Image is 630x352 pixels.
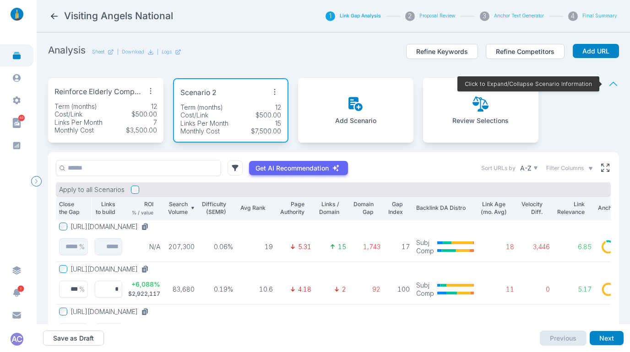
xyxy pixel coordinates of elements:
[239,243,273,251] p: 19
[201,285,234,293] p: 0.19%
[54,86,144,98] p: Reinforce Elderly Companion Care
[416,289,434,298] p: Comp
[556,285,592,293] p: 5.17
[416,204,474,212] p: Backlink DA Distro
[275,119,281,128] p: 15
[128,290,160,298] p: $2,922,117
[157,49,181,55] div: |
[64,10,173,22] h2: Visiting Angels National
[416,239,434,247] p: Subj
[326,11,335,21] div: 1
[275,103,281,112] p: 12
[255,164,329,172] p: Get AI Recommendation
[340,13,381,19] button: Link Gap Analysis
[318,200,339,216] p: Links / Domain
[465,80,592,88] p: Click to Expand/Collapse Scenario Information
[180,111,208,119] p: Cost/Link
[180,127,220,135] p: Monthly Cost
[54,118,103,127] p: Links Per Month
[546,164,593,172] button: Filter Columns
[71,223,152,231] button: [URL][DOMAIN_NAME]
[298,285,311,293] p: 4.18
[153,118,157,127] p: 7
[43,331,104,346] button: Save as Draft
[335,96,376,125] button: Add Scenario
[480,243,515,251] p: 18
[521,200,543,216] p: Velocity Diff.
[239,204,266,212] p: Avg Rank
[353,285,381,293] p: 92
[131,280,160,288] p: + 6,088 %
[406,44,478,59] button: Refine Keywords
[338,243,346,251] p: 15
[151,102,157,111] p: 12
[59,186,125,194] p: Apply to all Scenarios
[131,323,160,331] p: + 1,766 %
[201,243,234,251] p: 0.06%
[249,161,348,176] button: Get AI Recommendation
[162,49,172,55] p: Logs
[92,49,104,55] p: Sheet
[71,265,152,273] button: [URL][DOMAIN_NAME]
[494,13,544,19] button: Anchor Text Generator
[167,285,195,293] p: 83,680
[92,49,119,55] a: Sheet|
[416,247,434,255] p: Comp
[556,200,585,216] p: Link Relevance
[521,285,550,293] p: 0
[128,243,160,251] p: N/A
[54,126,94,134] p: Monthly Cost
[180,87,217,99] p: Scenario 2
[126,126,157,134] p: $3,500.00
[416,281,434,289] p: Subj
[167,243,195,251] p: 207,300
[568,11,578,21] div: 4
[7,8,27,21] img: linklaunch_small.2ae18699.png
[79,243,85,251] p: %
[480,285,515,293] p: 11
[180,119,228,128] p: Links Per Month
[54,102,97,111] p: Term (months)
[59,200,81,216] p: Close the Gap
[353,200,374,216] p: Domain Gap
[540,331,587,346] button: Previous
[54,110,82,118] p: Cost/Link
[582,13,617,19] button: Final Summary
[48,44,86,57] h2: Analysis
[353,243,381,251] p: 1,743
[251,127,281,135] p: $7,500.00
[416,324,434,332] p: Subj
[480,11,489,21] div: 3
[71,308,152,316] button: [URL][DOMAIN_NAME]
[481,164,516,172] label: Sort URLs by
[180,103,223,112] p: Term (months)
[480,200,507,216] p: Link Age (mo. Avg)
[239,285,273,293] p: 10.6
[486,44,565,59] button: Refine Competitors
[520,164,532,172] p: A-Z
[131,110,157,118] p: $500.00
[144,200,153,208] p: ROI
[590,331,624,346] button: Next
[132,210,153,216] p: % / value
[279,200,304,216] p: Page Authority
[79,285,85,293] p: %
[405,11,415,21] div: 2
[452,96,509,125] button: Review Selections
[546,164,584,172] span: Filter Columns
[122,49,144,55] p: Download
[201,200,226,216] p: Difficulty (SEMR)
[521,243,550,251] p: 3,446
[519,162,540,174] button: A-Z
[94,200,115,216] p: Links to build
[556,243,592,251] p: 6.85
[255,111,281,119] p: $500.00
[387,285,410,293] p: 100
[387,200,403,216] p: Gap Index
[298,243,311,251] p: 5.31
[342,285,346,293] p: 2
[18,115,25,121] span: 63
[419,13,456,19] button: Proposal Review
[452,117,509,125] p: Review Selections
[167,200,188,216] p: Search Volume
